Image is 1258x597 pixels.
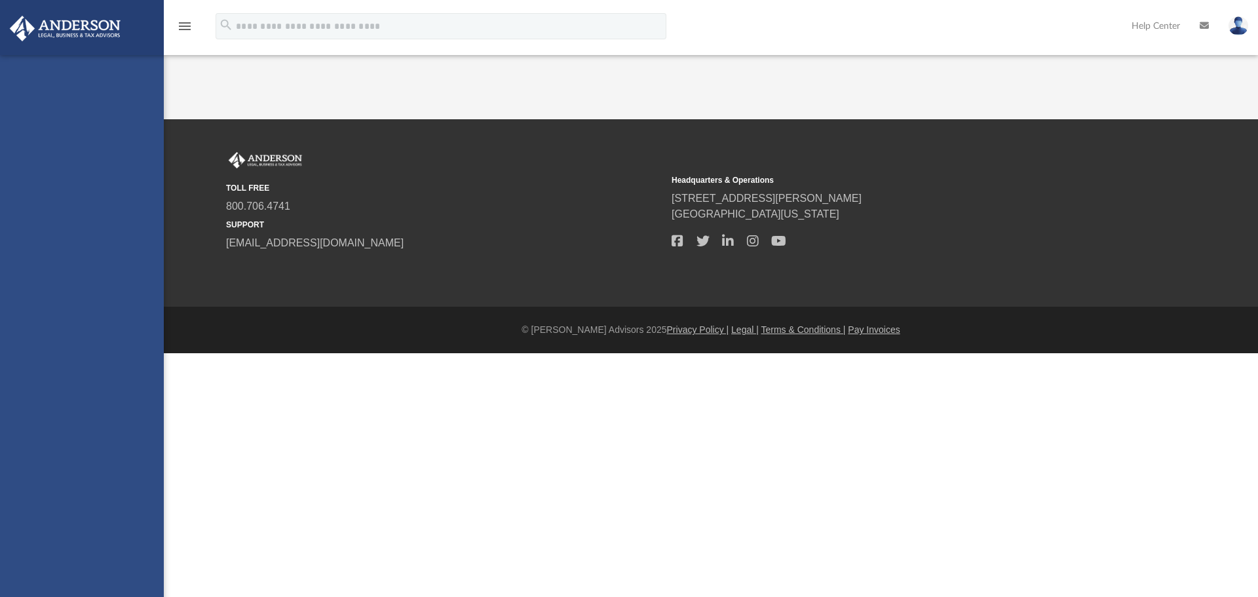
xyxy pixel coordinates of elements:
img: Anderson Advisors Platinum Portal [6,16,124,41]
small: SUPPORT [226,219,662,231]
div: © [PERSON_NAME] Advisors 2025 [164,323,1258,337]
small: TOLL FREE [226,182,662,194]
a: Privacy Policy | [667,324,729,335]
i: menu [177,18,193,34]
a: Terms & Conditions | [761,324,846,335]
a: Pay Invoices [848,324,900,335]
a: [STREET_ADDRESS][PERSON_NAME] [672,193,862,204]
small: Headquarters & Operations [672,174,1108,186]
a: 800.706.4741 [226,201,290,212]
a: [GEOGRAPHIC_DATA][US_STATE] [672,208,839,220]
a: menu [177,25,193,34]
img: Anderson Advisors Platinum Portal [226,152,305,169]
a: [EMAIL_ADDRESS][DOMAIN_NAME] [226,237,404,248]
a: Legal | [731,324,759,335]
i: search [219,18,233,32]
img: User Pic [1229,16,1248,35]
